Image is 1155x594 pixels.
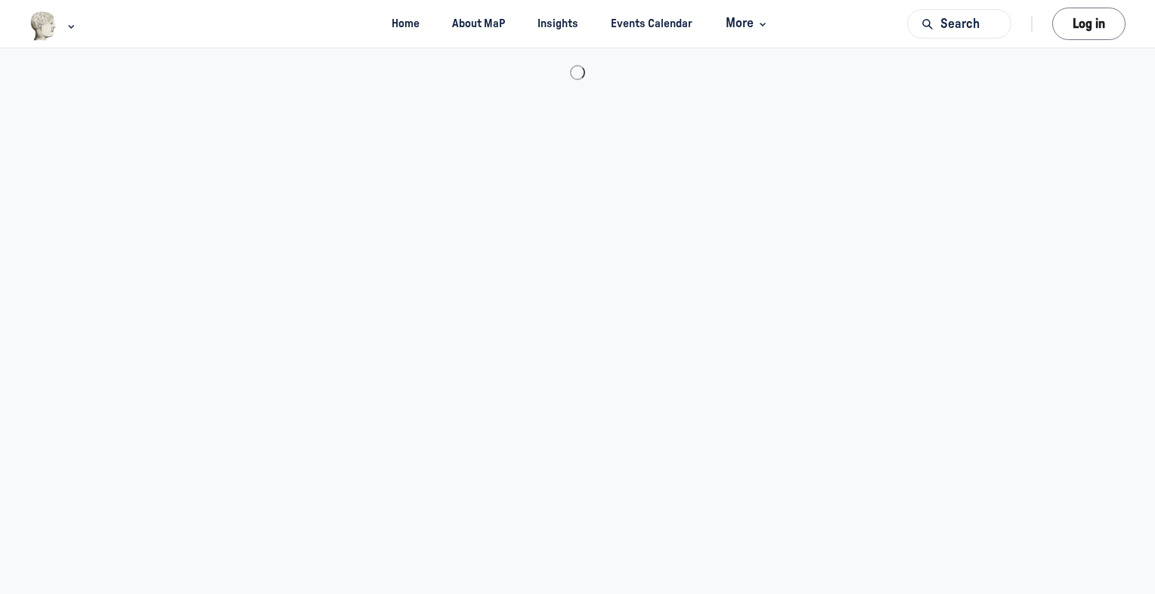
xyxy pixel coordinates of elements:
[907,9,1011,39] button: Search
[598,10,706,38] a: Events Calendar
[712,10,776,38] button: More
[525,10,592,38] a: Insights
[1052,8,1126,40] button: Log in
[29,10,79,42] button: Museums as Progress logo
[439,10,519,38] a: About MaP
[29,11,57,41] img: Museums as Progress logo
[379,10,433,38] a: Home
[726,14,770,34] span: More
